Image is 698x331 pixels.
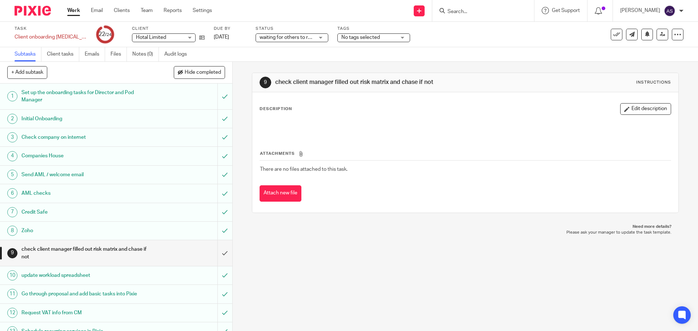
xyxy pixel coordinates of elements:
a: Audit logs [164,47,192,61]
a: Files [111,47,127,61]
img: Pixie [15,6,51,16]
label: Task [15,26,87,32]
a: Client tasks [47,47,79,61]
a: Emails [85,47,105,61]
a: Team [141,7,153,14]
button: Edit description [620,103,671,115]
label: Status [256,26,328,32]
a: Email [91,7,103,14]
p: [PERSON_NAME] [620,7,660,14]
h1: Go through proposal and add basic tasks into Pixie [21,288,147,299]
a: Settings [193,7,212,14]
button: Hide completed [174,66,225,78]
div: Instructions [636,80,671,85]
h1: Check company on internet [21,132,147,143]
span: waiting for others to reply [260,35,317,40]
img: svg%3E [664,5,675,17]
div: 7 [7,207,17,217]
span: No tags selected [341,35,380,40]
p: Description [260,106,292,112]
p: Need more details? [259,224,671,230]
span: Get Support [552,8,580,13]
div: 9 [7,248,17,258]
h1: Send AML / welcome email [21,169,147,180]
div: 8 [7,226,17,236]
div: 22 [99,30,112,39]
span: There are no files attached to this task. [260,167,348,172]
span: Hide completed [185,70,221,76]
a: Clients [114,7,130,14]
input: Search [447,9,512,15]
div: 5 [7,170,17,180]
label: Due by [214,26,246,32]
button: + Add subtask [7,66,47,78]
label: Tags [337,26,410,32]
h1: Set up the onboarding tasks for Director and Pod Manager [21,87,147,106]
button: Attach new file [260,185,301,202]
a: Notes (0) [132,47,159,61]
h1: AML checks [21,188,147,199]
label: Client [132,26,205,32]
span: Attachments [260,152,295,156]
h1: Credit Safe [21,207,147,218]
div: 6 [7,188,17,198]
a: Work [67,7,80,14]
span: [DATE] [214,35,229,40]
h1: Zoho [21,225,147,236]
h1: check client manager filled out risk matrix and chase if not [275,78,481,86]
small: /24 [105,33,112,37]
div: Client onboarding [MEDICAL_DATA] - [PERSON_NAME] [15,33,87,41]
p: Please ask your manager to update the task template. [259,230,671,235]
div: 3 [7,132,17,142]
a: Subtasks [15,47,41,61]
div: 9 [260,77,271,88]
h1: Initial Onboarding [21,113,147,124]
div: 1 [7,91,17,101]
div: 12 [7,308,17,318]
div: Client onboarding retainer - Adele [15,33,87,41]
div: 11 [7,289,17,299]
h1: Companies House [21,150,147,161]
div: 2 [7,114,17,124]
h1: check client manager filled out risk matrix and chase if not [21,244,147,262]
a: Reports [164,7,182,14]
div: 10 [7,270,17,280]
h1: update workload spreadsheet [21,270,147,281]
div: 4 [7,151,17,161]
span: Hotal Limited [136,35,166,40]
h1: Request VAT info from CM [21,307,147,318]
